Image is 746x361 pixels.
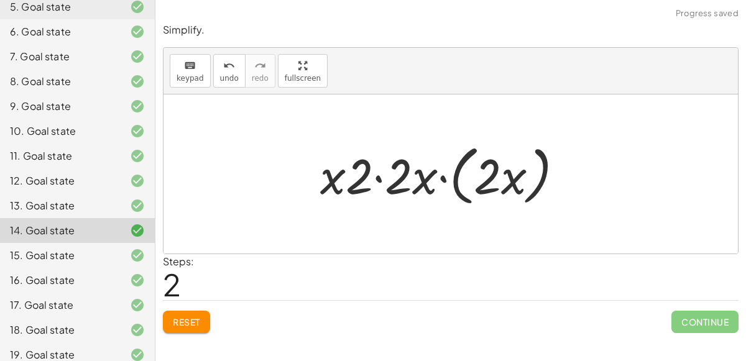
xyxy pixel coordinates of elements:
[10,74,110,89] div: 8. Goal state
[252,74,269,83] span: redo
[130,198,145,213] i: Task finished and correct.
[163,311,210,333] button: Reset
[130,322,145,337] i: Task finished and correct.
[223,58,235,73] i: undo
[184,58,196,73] i: keyboard
[10,149,110,163] div: 11. Goal state
[130,124,145,139] i: Task finished and correct.
[278,54,328,88] button: fullscreen
[213,54,246,88] button: undoundo
[285,74,321,83] span: fullscreen
[173,316,200,327] span: Reset
[130,99,145,114] i: Task finished and correct.
[220,74,239,83] span: undo
[130,24,145,39] i: Task finished and correct.
[170,54,211,88] button: keyboardkeypad
[130,248,145,263] i: Task finished and correct.
[163,23,739,37] p: Simplify.
[130,74,145,89] i: Task finished and correct.
[10,173,110,188] div: 12. Goal state
[130,173,145,188] i: Task finished and correct.
[10,24,110,39] div: 6. Goal state
[10,49,110,64] div: 7. Goal state
[10,223,110,238] div: 14. Goal state
[10,99,110,114] div: 9. Goal state
[245,54,275,88] button: redoredo
[10,298,110,313] div: 17. Goal state
[10,248,110,263] div: 15. Goal state
[130,273,145,288] i: Task finished and correct.
[254,58,266,73] i: redo
[10,198,110,213] div: 13. Goal state
[130,49,145,64] i: Task finished and correct.
[177,74,204,83] span: keypad
[163,265,181,303] span: 2
[10,273,110,288] div: 16. Goal state
[676,7,739,20] span: Progress saved
[130,223,145,238] i: Task finished and correct.
[10,124,110,139] div: 10. Goal state
[130,298,145,313] i: Task finished and correct.
[163,255,194,268] label: Steps:
[130,149,145,163] i: Task finished and correct.
[10,322,110,337] div: 18. Goal state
